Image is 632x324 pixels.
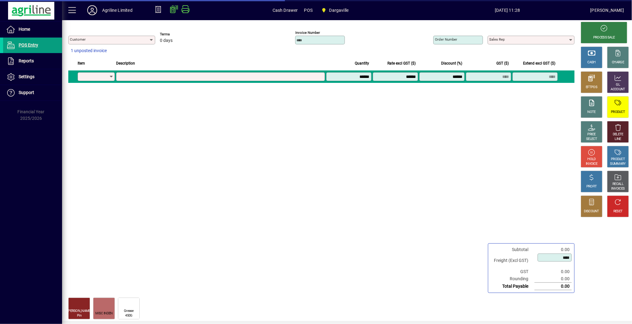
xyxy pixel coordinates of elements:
div: Grease [124,309,134,313]
span: Extend excl GST ($) [523,60,555,67]
div: [PERSON_NAME] [67,309,91,313]
div: HOLD [588,157,596,162]
div: Agriline Limited [102,5,133,15]
div: DISCOUNT [584,209,599,214]
div: PRICE [588,132,596,137]
span: Discount (%) [441,60,462,67]
span: POS [304,5,313,15]
span: Dargaville [319,5,351,16]
span: Settings [19,74,34,79]
td: 0.00 [535,246,572,253]
mat-label: Customer [70,37,86,42]
div: SELECT [586,137,597,142]
mat-label: Invoice number [296,30,320,35]
span: [DATE] 11:28 [425,5,590,15]
span: Item [78,60,85,67]
span: Rate excl GST ($) [387,60,416,67]
td: 0.00 [535,275,572,283]
mat-label: Sales rep [489,37,505,42]
div: CHARGE [612,60,624,65]
div: EFTPOS [586,85,598,90]
div: SUMMARY [610,162,626,166]
td: Freight (Excl GST) [491,253,535,268]
div: INVOICES [611,187,625,191]
div: MISC INDEN [95,311,112,316]
span: 0 days [160,38,173,43]
div: PRODUCT [611,157,625,162]
span: Home [19,27,30,32]
span: Reports [19,58,34,63]
td: GST [491,268,535,275]
div: LINE [615,137,621,142]
div: RESET [613,209,623,214]
a: Home [3,22,62,37]
span: Description [116,60,135,67]
button: 1 unposted invoice [68,45,109,56]
div: 450G [125,313,132,318]
div: PROCESS SALE [593,35,615,40]
span: Quantity [355,60,369,67]
td: Total Payable [491,283,535,290]
a: Reports [3,53,62,69]
span: Support [19,90,34,95]
td: 0.00 [535,283,572,290]
mat-label: Order number [435,37,457,42]
div: ACCOUNT [611,87,625,92]
div: PROFIT [586,184,597,189]
span: Dargaville [329,5,349,15]
span: Cash Drawer [273,5,298,15]
div: DELETE [613,132,623,137]
span: POS Entry [19,43,38,47]
span: Terms [160,32,197,36]
div: Pin [77,313,81,318]
td: 0.00 [535,268,572,275]
div: RECALL [613,182,624,187]
div: INVOICE [586,162,597,166]
div: NOTE [588,110,596,115]
td: Subtotal [491,246,535,253]
div: GL [616,83,620,87]
span: GST ($) [496,60,509,67]
a: Support [3,85,62,101]
div: PRODUCT [611,110,625,115]
div: [PERSON_NAME] [590,5,624,15]
a: Settings [3,69,62,85]
td: Rounding [491,275,535,283]
span: 1 unposted invoice [71,47,107,54]
div: CASH [588,60,596,65]
button: Profile [82,5,102,16]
